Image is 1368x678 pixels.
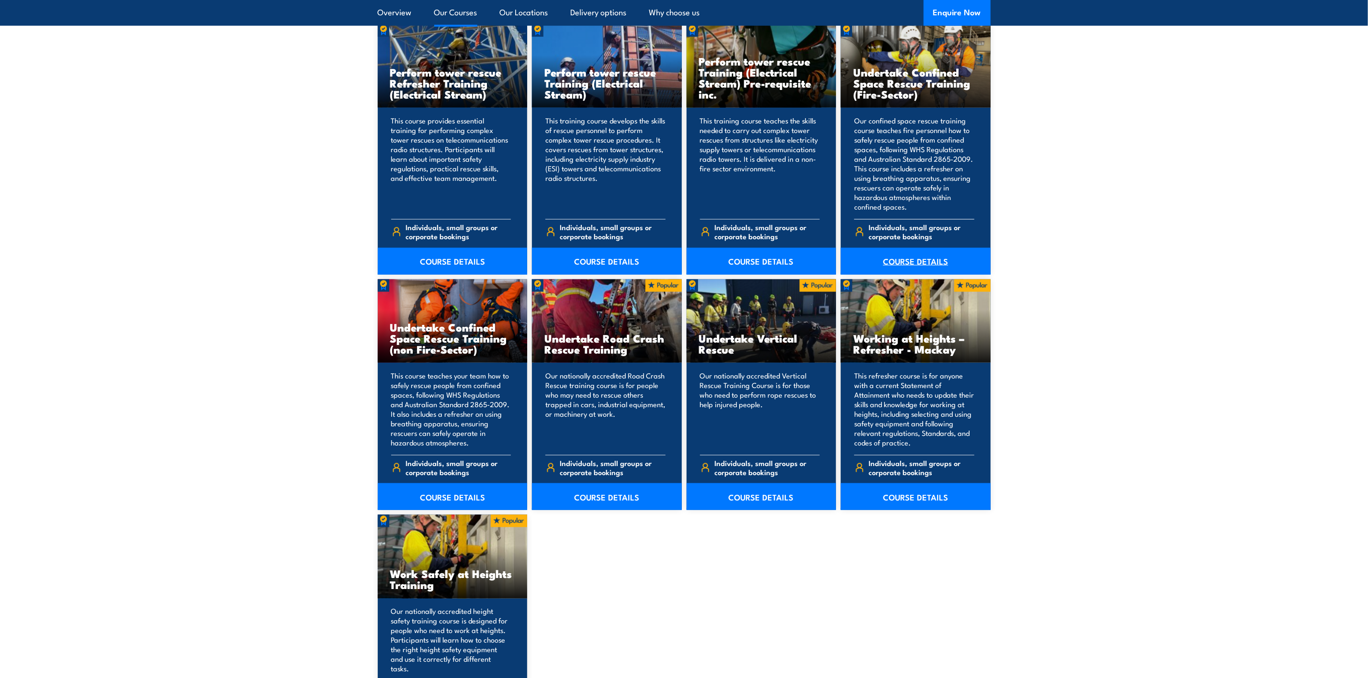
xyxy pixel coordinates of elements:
[714,458,820,477] span: Individuals, small groups or corporate bookings
[378,483,528,510] a: COURSE DETAILS
[390,67,515,100] h3: Perform tower rescue Refresher Training (Electrical Stream)
[700,116,820,211] p: This training course teaches the skills needed to carry out complex tower rescues from structures...
[699,56,824,100] h3: Perform tower rescue Training (Electrical Stream) Pre-requisite inc.
[853,333,978,355] h3: Working at Heights – Refresher - Mackay
[391,607,511,674] p: Our nationally accredited height safety training course is designed for people who need to work a...
[560,458,666,477] span: Individuals, small groups or corporate bookings
[699,333,824,355] h3: Undertake Vertical Rescue
[687,248,837,275] a: COURSE DETAILS
[545,116,666,211] p: This training course develops the skills of rescue personnel to perform complex tower rescue proc...
[390,568,515,590] h3: Work Safely at Heights Training
[378,248,528,275] a: COURSE DETAILS
[854,371,974,447] p: This refresher course is for anyone with a current Statement of Attainment who needs to update th...
[687,483,837,510] a: COURSE DETAILS
[406,458,511,477] span: Individuals, small groups or corporate bookings
[532,248,682,275] a: COURSE DETAILS
[391,116,511,211] p: This course provides essential training for performing complex tower rescues on telecommunication...
[700,371,820,447] p: Our nationally accredited Vertical Rescue Training Course is for those who need to perform rope r...
[532,483,682,510] a: COURSE DETAILS
[406,222,511,241] span: Individuals, small groups or corporate bookings
[841,248,991,275] a: COURSE DETAILS
[854,116,974,211] p: Our confined space rescue training course teaches fire personnel how to safely rescue people from...
[869,458,974,477] span: Individuals, small groups or corporate bookings
[869,222,974,241] span: Individuals, small groups or corporate bookings
[544,67,669,100] h3: Perform tower rescue Training (Electrical Stream)
[391,371,511,447] p: This course teaches your team how to safely rescue people from confined spaces, following WHS Reg...
[390,322,515,355] h3: Undertake Confined Space Rescue Training (non Fire-Sector)
[560,222,666,241] span: Individuals, small groups or corporate bookings
[841,483,991,510] a: COURSE DETAILS
[545,371,666,447] p: Our nationally accredited Road Crash Rescue training course is for people who may need to rescue ...
[853,67,978,100] h3: Undertake Confined Space Rescue Training (Fire-Sector)
[714,222,820,241] span: Individuals, small groups or corporate bookings
[544,333,669,355] h3: Undertake Road Crash Rescue Training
